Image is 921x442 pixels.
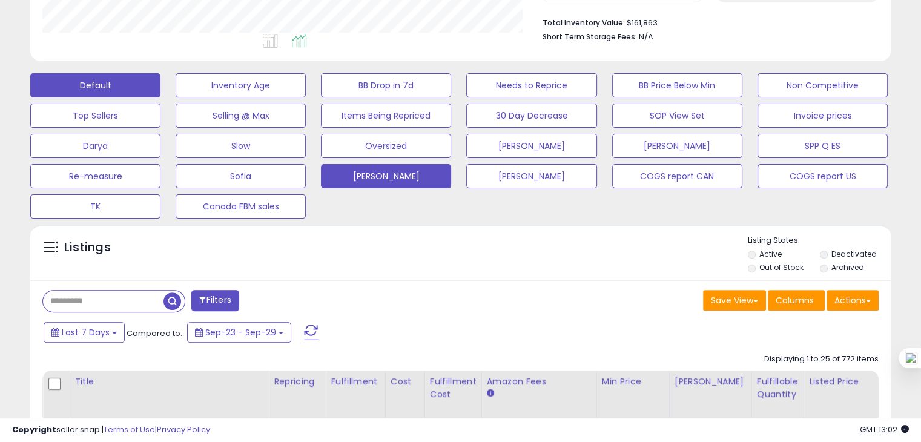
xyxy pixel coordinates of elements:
div: Listed Price [809,375,914,388]
button: BB Drop in 7d [321,73,451,97]
label: Deactivated [831,249,876,259]
button: Sofia [176,164,306,188]
label: Archived [831,262,863,272]
button: [PERSON_NAME] [612,134,742,158]
button: Non Competitive [758,73,888,97]
button: [PERSON_NAME] [466,164,596,188]
button: [PERSON_NAME] [466,134,596,158]
button: Columns [768,290,825,311]
button: TK [30,194,160,219]
button: Oversized [321,134,451,158]
button: Re-measure [30,164,160,188]
small: Amazon Fees. [487,388,494,399]
button: Sep-23 - Sep-29 [187,322,291,343]
div: Fulfillable Quantity [757,375,799,401]
button: Save View [703,290,766,311]
button: Inventory Age [176,73,306,97]
b: Total Inventory Value: [543,18,625,28]
span: N/A [639,31,653,42]
span: Last 7 Days [62,326,110,338]
span: Sep-23 - Sep-29 [205,326,276,338]
div: [PERSON_NAME] [675,375,747,388]
label: Active [759,249,782,259]
a: Terms of Use [104,424,155,435]
button: Actions [827,290,879,311]
a: Privacy Policy [157,424,210,435]
button: Last 7 Days [44,322,125,343]
button: Top Sellers [30,104,160,128]
button: SPP Q ES [758,134,888,158]
span: Compared to: [127,328,182,339]
button: Invoice prices [758,104,888,128]
li: $161,863 [543,15,870,29]
div: Displaying 1 to 25 of 772 items [764,354,879,365]
div: Fulfillment [331,375,380,388]
h5: Listings [64,239,111,256]
button: Slow [176,134,306,158]
button: BB Price Below Min [612,73,742,97]
div: Repricing [274,375,320,388]
div: Title [74,375,263,388]
span: Columns [776,294,814,306]
button: Canada FBM sales [176,194,306,219]
label: Out of Stock [759,262,804,272]
button: Darya [30,134,160,158]
p: Listing States: [748,235,891,246]
button: Default [30,73,160,97]
div: Fulfillment Cost [430,375,477,401]
div: Amazon Fees [487,375,592,388]
strong: Copyright [12,424,56,435]
b: Short Term Storage Fees: [543,31,637,42]
span: 2025-10-7 13:02 GMT [860,424,909,435]
div: Min Price [602,375,664,388]
button: [PERSON_NAME] [321,164,451,188]
button: 30 Day Decrease [466,104,596,128]
button: Filters [191,290,239,311]
div: Cost [391,375,420,388]
button: COGS report US [758,164,888,188]
button: SOP View Set [612,104,742,128]
button: Selling @ Max [176,104,306,128]
button: Items Being Repriced [321,104,451,128]
div: seller snap | | [12,424,210,436]
img: one_i.png [905,352,917,364]
button: Needs to Reprice [466,73,596,97]
button: COGS report CAN [612,164,742,188]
